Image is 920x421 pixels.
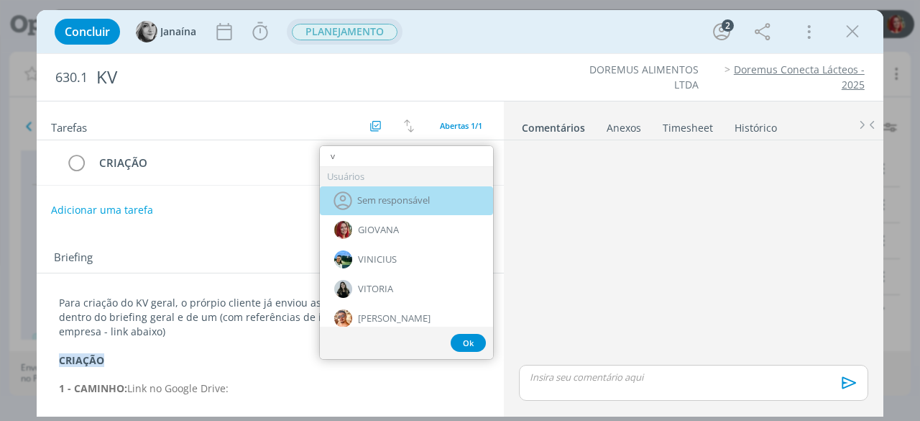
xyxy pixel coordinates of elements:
[136,21,196,42] button: JJanaína
[440,120,482,131] span: Abertas 1/1
[55,70,88,86] span: 630.1
[93,154,347,172] div: CRIAÇÃO
[334,309,352,327] img: V
[320,167,493,186] div: Usuários
[65,26,110,37] span: Concluir
[320,146,493,166] input: Buscar usuários
[55,19,120,45] button: Concluir
[734,63,865,91] a: Doremus Conecta Lácteos - 2025
[358,225,399,236] span: GIOVANA
[710,20,733,43] button: 2
[722,19,734,32] div: 2
[358,284,393,295] span: VITORIA
[334,221,352,239] img: G
[59,296,482,339] p: Para criação do KV geral, o prórpio cliente já enviou as informações que gostaria. Estão dentro d...
[358,254,397,266] span: VINICIUS
[451,334,486,352] button: Ok
[291,23,398,41] button: PLANEJAMENTO
[136,21,157,42] img: J
[127,381,229,395] span: Link no Google Drive:
[589,63,699,91] a: DOREMUS ALIMENTOS LTDA
[319,145,494,360] ul: J
[404,119,414,132] img: arrow-down-up.svg
[357,196,430,207] span: Sem responsável
[50,197,154,223] button: Adicionar uma tarefa
[292,24,397,40] span: PLANEJAMENTO
[91,60,521,95] div: KV
[734,114,778,135] a: Histórico
[607,121,641,135] div: Anexos
[51,117,87,135] span: Tarefas
[37,10,883,417] div: dialog
[59,353,104,367] strong: CRIAÇÃO
[662,114,714,135] a: Timesheet
[334,250,352,268] img: V
[334,280,352,298] img: V
[521,114,586,135] a: Comentários
[59,381,127,395] strong: 1 - CAMINHO:
[358,313,431,325] span: [PERSON_NAME]
[54,249,93,268] span: Briefing
[160,27,196,37] span: Janaína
